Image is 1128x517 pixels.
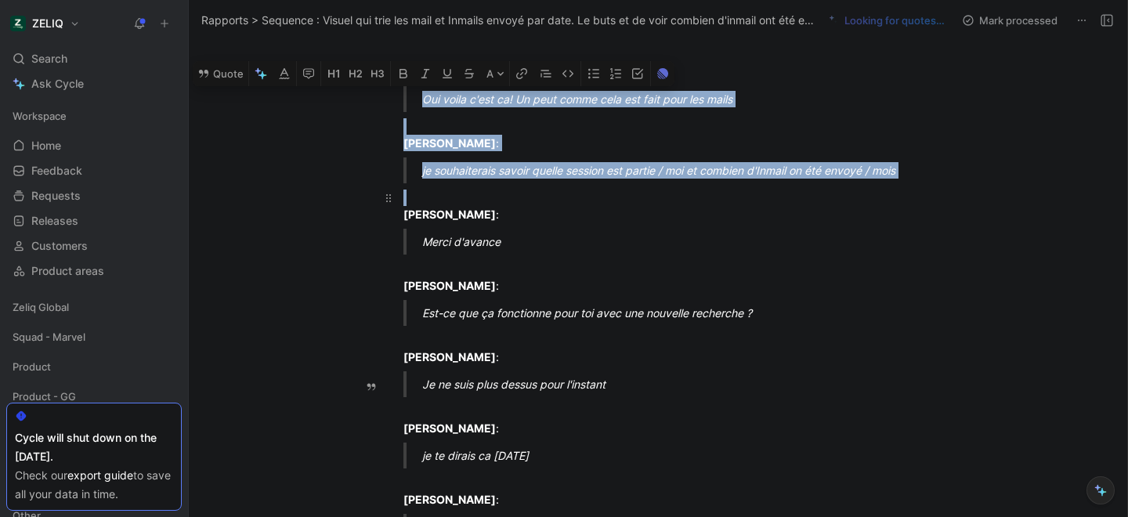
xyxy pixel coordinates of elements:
span: Ask Cycle [31,74,84,93]
a: export guide [67,468,133,482]
h1: ZELIQ [32,16,63,31]
span: Feedback [31,163,82,179]
div: Product [6,355,182,383]
div: Zeliq Global [6,295,182,324]
strong: [PERSON_NAME] [403,136,496,150]
span: Squad - Marvel [13,329,85,345]
button: Looking for quotes… [822,9,952,31]
div: Workspace [6,104,182,128]
div: Cycle will shut down on the [DATE]. [15,428,173,466]
span: Product [13,359,51,374]
strong: [PERSON_NAME] [403,421,496,435]
div: : [403,118,945,151]
div: Je ne suis plus dessus pour l'instant [422,376,964,392]
div: : [403,261,945,294]
strong: [PERSON_NAME] [403,350,496,363]
div: : [403,332,945,365]
a: Releases [6,209,182,233]
div: je souhaiterais savoir quelle session est partie / moi et combien d'Inmail on été envoyé / mois [422,162,964,179]
a: Home [6,134,182,157]
span: Product areas [31,263,104,279]
div: Check our to save all your data in time. [15,466,173,504]
div: : [403,190,945,222]
div: : [403,403,945,436]
span: Rapports > Sequence : Visuel qui trie les mail et Inmails envoyé par date. Le buts et de voir com... [201,11,815,30]
a: Ask Cycle [6,72,182,96]
span: Customers [31,238,88,254]
div: Merci d'avance [422,233,964,250]
div: je te dirais ca [DATE] [422,447,964,464]
div: Oui voila c'est ca! Un peut comme cela est fait pour les mails [422,91,964,107]
strong: [PERSON_NAME] [403,493,496,506]
span: Product - GG [13,389,76,404]
strong: [PERSON_NAME] [403,65,496,78]
span: Home [31,138,61,154]
button: Mark processed [955,9,1065,31]
div: Est-ce que ça fonctionne pour toi avec une nouvelle recherche ? [422,305,964,321]
div: : [403,475,945,508]
strong: [PERSON_NAME] [403,208,496,221]
a: Product areas [6,259,182,283]
div: Squad - Marvel [6,325,182,349]
div: Zeliq Global [6,295,182,319]
div: Product - GG [6,385,182,408]
a: Requests [6,184,182,208]
span: Workspace [13,108,67,124]
span: Zeliq Global [13,299,69,315]
a: Feedback [6,159,182,183]
div: Product [6,355,182,378]
img: ZELIQ [10,16,26,31]
strong: [PERSON_NAME] [403,279,496,292]
button: ZELIQZELIQ [6,13,84,34]
div: Squad - Marvel [6,325,182,353]
a: Customers [6,234,182,258]
span: Requests [31,188,81,204]
span: Releases [31,213,78,229]
span: Search [31,49,67,68]
div: Product - GG [6,385,182,413]
div: Search [6,47,182,70]
div: : [403,47,945,80]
